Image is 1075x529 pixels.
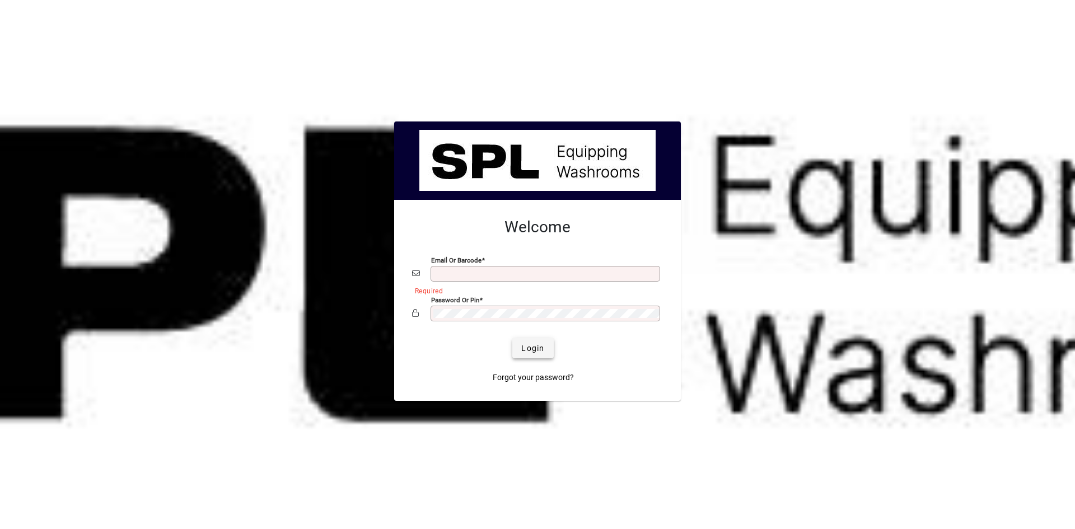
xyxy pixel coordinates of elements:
[521,343,544,354] span: Login
[431,296,479,304] mat-label: Password or Pin
[488,367,578,387] a: Forgot your password?
[431,256,482,264] mat-label: Email or Barcode
[493,372,574,383] span: Forgot your password?
[412,218,663,237] h2: Welcome
[512,338,553,358] button: Login
[415,284,654,296] mat-error: Required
